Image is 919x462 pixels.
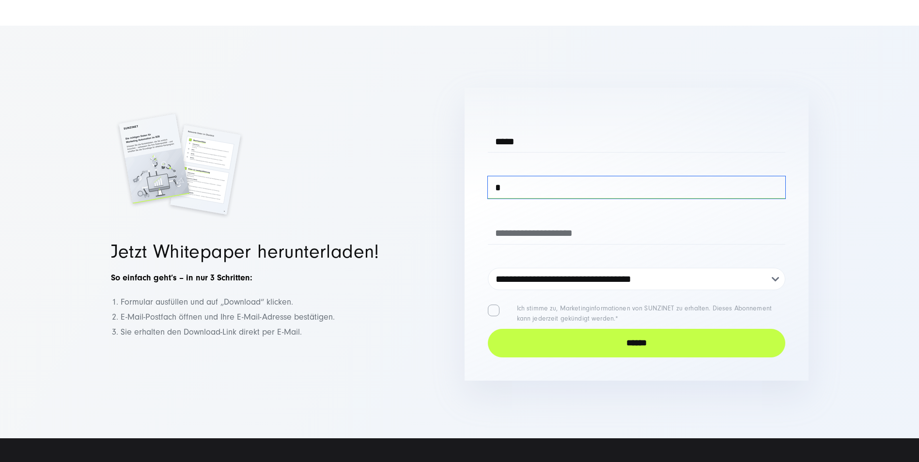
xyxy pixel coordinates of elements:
li: Sie erhalten den Download-Link direkt per E-Mail. [121,325,455,340]
img: Zwei Seiten einer Broschüre von SUNZINET zum Thema „Die richtigen Daten für Marketing Automation ... [111,95,249,233]
h2: Jetzt Whitepaper herunterladen! [111,243,455,261]
li: Formular ausfüllen und auf „Download“ klicken. [121,295,455,310]
strong: So einfach geht’s – in nur 3 Schritten: [111,273,252,283]
p: Ich stimme zu, Marketinginformationen von SUNZINET zu erhalten. Dieses Abonnement kann jederzeit ... [517,305,772,323]
li: E-Mail-Postfach öffnen und Ihre E-Mail-Adresse bestätigen. [121,310,455,325]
